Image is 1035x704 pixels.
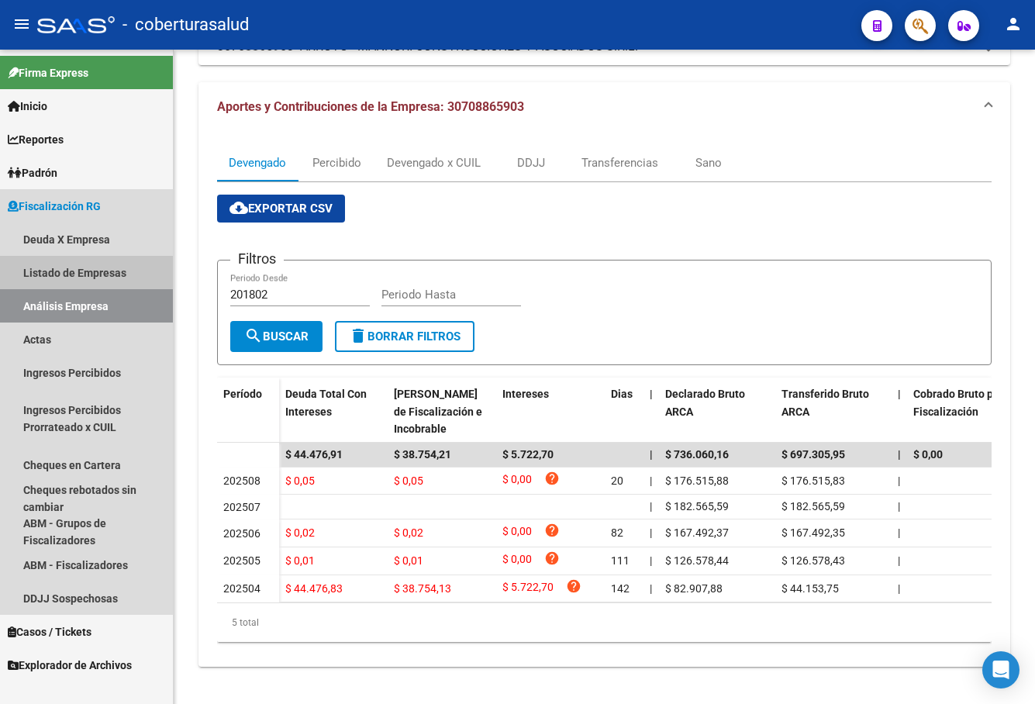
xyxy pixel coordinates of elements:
span: | [898,448,901,461]
span: 202506 [223,527,260,540]
span: $ 0,00 [502,471,532,492]
mat-icon: delete [349,326,367,345]
span: $ 38.754,21 [394,448,451,461]
div: Devengado [229,154,286,171]
span: | [898,582,900,595]
span: 20 [611,475,623,487]
span: | [650,554,652,567]
span: | [898,554,900,567]
span: | [898,500,900,512]
datatable-header-cell: | [892,378,907,446]
mat-icon: search [244,326,263,345]
span: Padrón [8,164,57,181]
div: Percibido [312,154,361,171]
span: 202504 [223,582,260,595]
span: $ 0,00 [913,448,943,461]
div: Transferencias [581,154,658,171]
datatable-header-cell: | [643,378,659,446]
span: | [650,582,652,595]
div: Aportes y Contribuciones de la Empresa: 30708865903 [198,132,1010,667]
span: Cobrado Bruto por Fiscalización [913,388,1003,418]
span: $ 126.578,43 [781,554,845,567]
span: Intereses [502,388,549,400]
datatable-header-cell: Deuda Bruta Neto de Fiscalización e Incobrable [388,378,496,446]
span: $ 176.515,88 [665,475,729,487]
span: $ 736.060,16 [665,448,729,461]
span: $ 167.492,35 [781,526,845,539]
span: | [898,388,901,400]
mat-expansion-panel-header: Aportes y Contribuciones de la Empresa: 30708865903 [198,82,1010,132]
span: Explorador de Archivos [8,657,132,674]
mat-icon: cloud_download [229,198,248,217]
span: Período [223,388,262,400]
span: $ 0,05 [394,475,423,487]
div: Open Intercom Messenger [982,651,1019,688]
span: Dias [611,388,633,400]
span: Transferido Bruto ARCA [781,388,869,418]
span: Exportar CSV [229,202,333,216]
span: | [650,388,653,400]
div: DDJJ [517,154,545,171]
span: | [650,448,653,461]
button: Buscar [230,321,323,352]
span: $ 697.305,95 [781,448,845,461]
span: Casos / Tickets [8,623,91,640]
h3: Filtros [230,248,284,270]
i: help [544,550,560,566]
span: $ 5.722,70 [502,578,554,599]
span: $ 176.515,83 [781,475,845,487]
span: Deuda Total Con Intereses [285,388,367,418]
span: Reportes [8,131,64,148]
span: Firma Express [8,64,88,81]
datatable-header-cell: Período [217,378,279,443]
mat-icon: person [1004,15,1023,33]
datatable-header-cell: Dias [605,378,643,446]
span: $ 44.153,75 [781,582,839,595]
datatable-header-cell: Deuda Total Con Intereses [279,378,388,446]
span: Aportes y Contribuciones de la Empresa: 30708865903 [217,99,524,114]
span: $ 182.565,59 [781,500,845,512]
span: Fiscalización RG [8,198,101,215]
span: $ 0,02 [394,526,423,539]
span: $ 82.907,88 [665,582,723,595]
i: help [544,523,560,538]
i: help [544,471,560,486]
datatable-header-cell: Cobrado Bruto por Fiscalización [907,378,1023,446]
span: [PERSON_NAME] de Fiscalización e Incobrable [394,388,482,436]
span: $ 0,01 [285,554,315,567]
span: Buscar [244,330,309,343]
span: $ 0,02 [285,526,315,539]
span: 202505 [223,554,260,567]
span: 202508 [223,475,260,487]
span: 82 [611,526,623,539]
span: $ 5.722,70 [502,448,554,461]
div: Devengado x CUIL [387,154,481,171]
span: | [898,526,900,539]
span: $ 44.476,91 [285,448,343,461]
span: Declarado Bruto ARCA [665,388,745,418]
span: 202507 [223,501,260,513]
span: | [650,500,652,512]
i: help [566,578,581,594]
span: $ 0,00 [502,523,532,544]
span: $ 0,01 [394,554,423,567]
div: 5 total [217,603,992,642]
span: $ 44.476,83 [285,582,343,595]
span: | [650,526,652,539]
span: | [898,475,900,487]
div: Sano [695,154,722,171]
span: $ 126.578,44 [665,554,729,567]
span: $ 167.492,37 [665,526,729,539]
span: $ 0,05 [285,475,315,487]
span: | [650,475,652,487]
mat-icon: menu [12,15,31,33]
span: $ 38.754,13 [394,582,451,595]
span: Borrar Filtros [349,330,461,343]
span: 111 [611,554,630,567]
datatable-header-cell: Intereses [496,378,605,446]
span: $ 0,00 [502,550,532,571]
button: Borrar Filtros [335,321,474,352]
span: 142 [611,582,630,595]
datatable-header-cell: Declarado Bruto ARCA [659,378,775,446]
button: Exportar CSV [217,195,345,223]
